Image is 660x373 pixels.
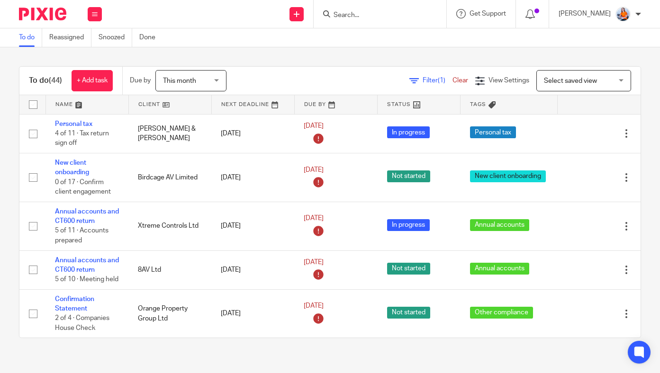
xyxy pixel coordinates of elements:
input: Search [333,11,418,20]
a: Annual accounts and CT600 return [55,257,119,273]
a: Confirmation Statement [55,296,94,312]
span: Select saved view [544,78,597,84]
span: Personal tax [470,126,516,138]
span: Not started [387,170,430,182]
span: [DATE] [304,167,324,173]
td: [DATE] [211,289,294,338]
td: Birdcage AV Limited [128,153,211,202]
span: 2 of 4 · Companies House Check [55,315,109,332]
span: [DATE] [304,259,324,266]
td: [DATE] [211,202,294,250]
span: 5 of 10 · Meeting held [55,276,118,283]
td: 8AV Ltd [128,250,211,289]
span: View Settings [488,77,529,84]
a: Clear [452,77,468,84]
span: Annual accounts [470,219,529,231]
h1: To do [29,76,62,86]
img: Pixie [19,8,66,20]
p: [PERSON_NAME] [559,9,611,18]
span: Tags [470,102,486,107]
p: Due by [130,76,151,85]
td: [DATE] [211,250,294,289]
span: In progress [387,219,430,231]
a: Done [139,28,163,47]
td: Orange Property Group Ltd [128,289,211,338]
a: New client onboarding [55,160,89,176]
a: Reassigned [49,28,91,47]
span: (44) [49,77,62,84]
span: (1) [438,77,445,84]
span: Other compliance [470,307,533,319]
span: Not started [387,263,430,275]
a: Snoozed [99,28,132,47]
span: In progress [387,126,430,138]
a: Personal tax [55,121,92,127]
td: [PERSON_NAME] & [PERSON_NAME] [128,114,211,153]
img: DSC08036.jpg [615,7,631,22]
a: To do [19,28,42,47]
span: This month [163,78,196,84]
span: Filter [423,77,452,84]
span: Annual accounts [470,263,529,275]
span: [DATE] [304,303,324,310]
span: 0 of 17 · Confirm client engagement [55,179,111,195]
span: Get Support [470,10,506,17]
span: [DATE] [304,123,324,129]
span: 5 of 11 · Accounts prepared [55,228,108,244]
a: Annual accounts and CT600 return [55,208,119,224]
td: Xtreme Controls Ltd [128,202,211,250]
td: [DATE] [211,114,294,153]
span: 4 of 11 · Tax return sign off [55,130,109,147]
span: [DATE] [304,215,324,222]
a: + Add task [72,70,113,91]
td: [DATE] [211,153,294,202]
span: New client onboarding [470,170,546,182]
span: Not started [387,307,430,319]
